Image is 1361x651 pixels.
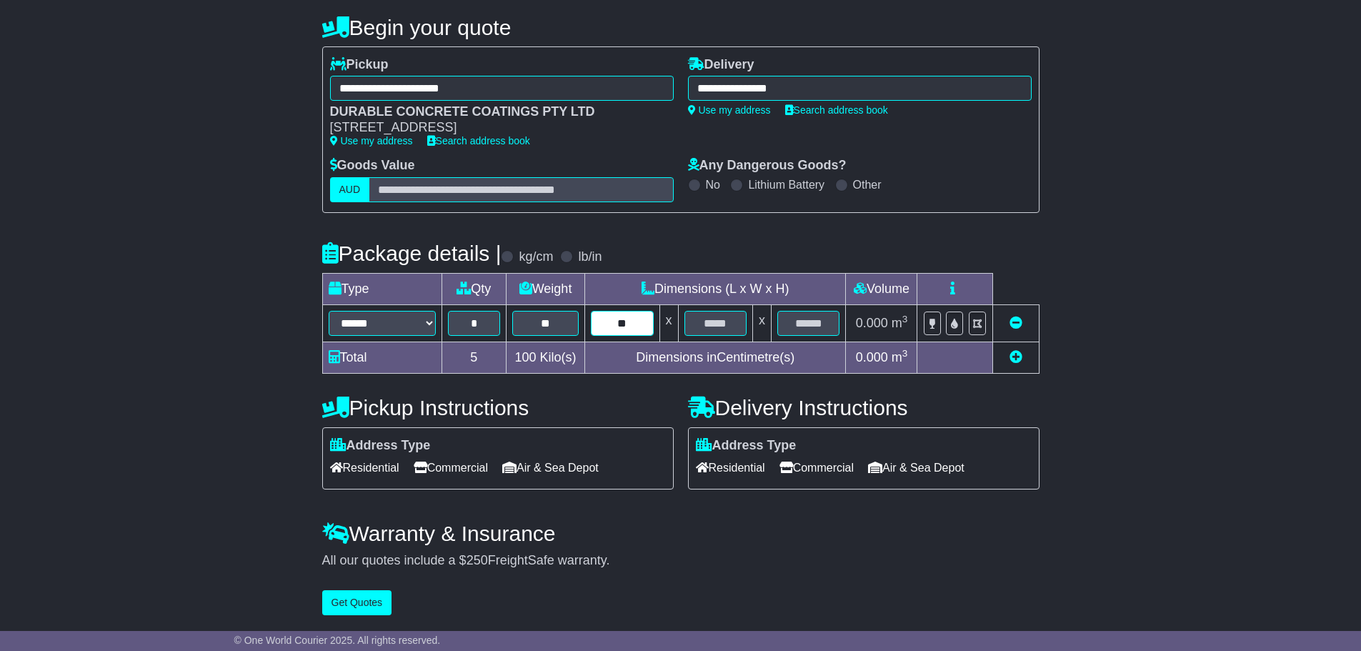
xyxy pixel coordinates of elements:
label: kg/cm [519,249,553,265]
a: Remove this item [1009,316,1022,330]
label: Any Dangerous Goods? [688,158,847,174]
span: Residential [696,457,765,479]
td: Total [322,342,442,373]
td: Weight [507,273,585,304]
h4: Pickup Instructions [322,396,674,419]
div: [STREET_ADDRESS] [330,120,659,136]
td: 5 [442,342,507,373]
td: x [659,304,678,342]
td: Kilo(s) [507,342,585,373]
td: Type [322,273,442,304]
div: All our quotes include a $ FreightSafe warranty. [322,553,1040,569]
span: 100 [515,350,537,364]
label: No [706,178,720,192]
a: Add new item [1009,350,1022,364]
label: Delivery [688,57,754,73]
span: m [892,316,908,330]
span: Air & Sea Depot [868,457,964,479]
label: Address Type [696,438,797,454]
sup: 3 [902,348,908,359]
td: Qty [442,273,507,304]
span: © One World Courier 2025. All rights reserved. [234,635,441,646]
td: Dimensions in Centimetre(s) [585,342,846,373]
h4: Package details | [322,242,502,265]
h4: Begin your quote [322,16,1040,39]
span: m [892,350,908,364]
label: AUD [330,177,370,202]
label: Lithium Battery [748,178,824,192]
span: 250 [467,553,488,567]
label: lb/in [578,249,602,265]
label: Goods Value [330,158,415,174]
a: Search address book [427,135,530,146]
a: Search address book [785,104,888,116]
a: Use my address [330,135,413,146]
span: 0.000 [856,316,888,330]
td: Volume [846,273,917,304]
td: Dimensions (L x W x H) [585,273,846,304]
span: Commercial [414,457,488,479]
h4: Delivery Instructions [688,396,1040,419]
button: Get Quotes [322,590,392,615]
span: 0.000 [856,350,888,364]
label: Pickup [330,57,389,73]
label: Other [853,178,882,192]
h4: Warranty & Insurance [322,522,1040,545]
span: Residential [330,457,399,479]
span: Air & Sea Depot [502,457,599,479]
sup: 3 [902,314,908,324]
span: Commercial [779,457,854,479]
label: Address Type [330,438,431,454]
td: x [752,304,771,342]
a: Use my address [688,104,771,116]
div: DURABLE CONCRETE COATINGS PTY LTD [330,104,659,120]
